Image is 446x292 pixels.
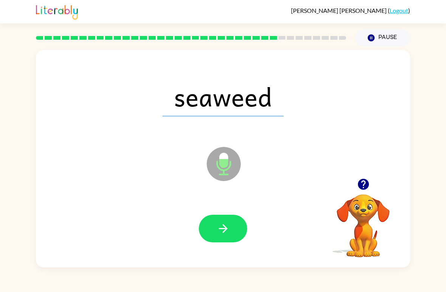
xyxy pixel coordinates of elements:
[36,3,78,20] img: Literably
[163,77,283,116] span: seaweed
[291,7,388,14] span: [PERSON_NAME] [PERSON_NAME]
[355,29,410,47] button: Pause
[325,183,401,258] video: Your browser must support playing .mp4 files to use Literably. Please try using another browser.
[390,7,408,14] a: Logout
[291,7,410,14] div: ( )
